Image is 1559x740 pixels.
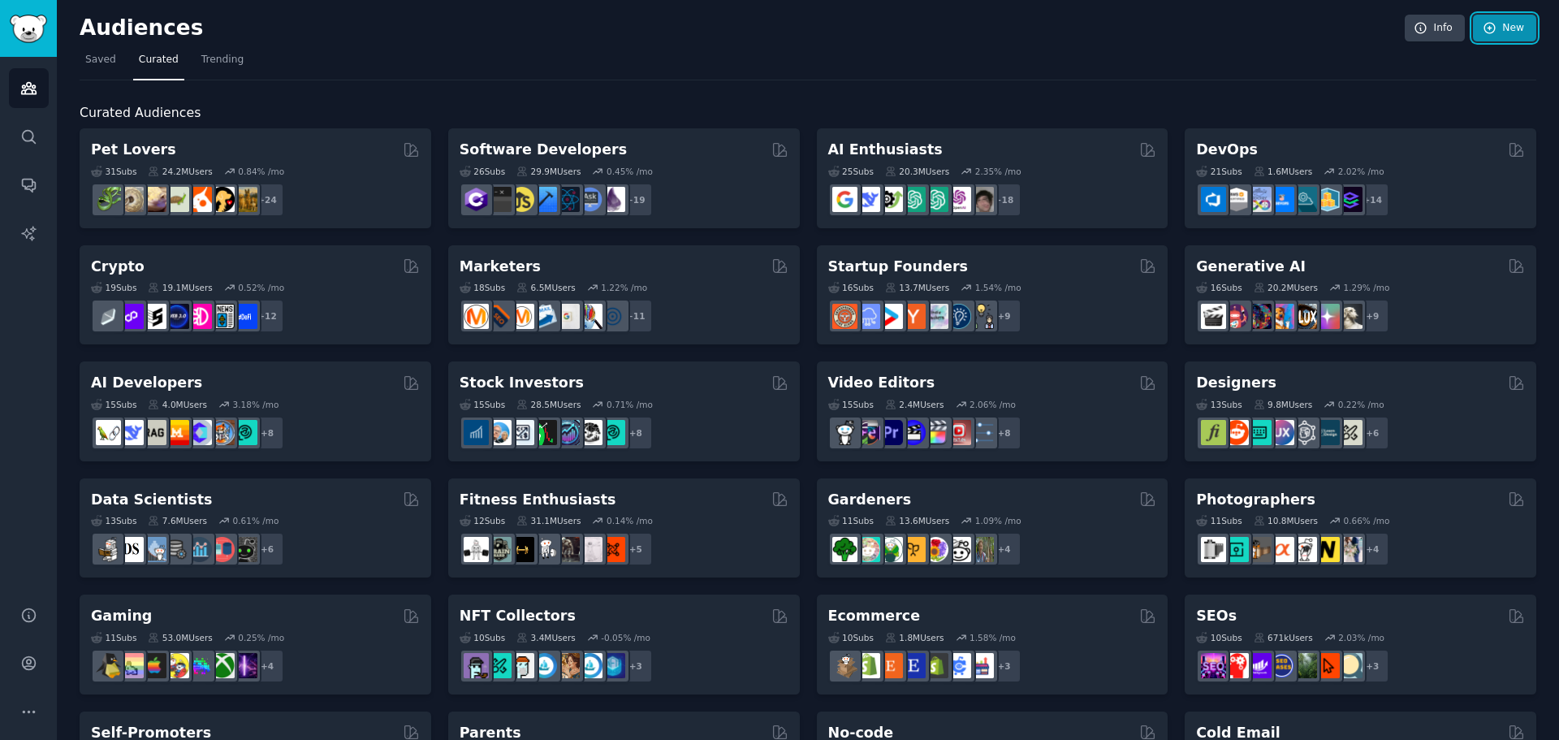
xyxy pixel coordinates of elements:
img: EntrepreneurRideAlong [832,304,857,329]
img: VideoEditors [900,420,926,445]
img: dividends [464,420,489,445]
h2: Crypto [91,257,145,277]
h2: Pet Lovers [91,140,176,160]
img: Entrepreneurship [946,304,971,329]
div: 13.6M Users [885,515,949,526]
div: + 8 [987,416,1021,450]
img: shopify [855,653,880,678]
img: DevOpsLinks [1269,187,1294,212]
div: 3.18 % /mo [233,399,279,410]
div: 28.5M Users [516,399,581,410]
img: elixir [600,187,625,212]
img: flowers [923,537,948,562]
img: chatgpt_promptDesign [900,187,926,212]
img: OpenSeaNFT [532,653,557,678]
img: software [486,187,512,212]
img: iOSProgramming [532,187,557,212]
div: 9.8M Users [1254,399,1313,410]
h2: Gaming [91,606,152,626]
div: 2.35 % /mo [975,166,1021,177]
h2: SEOs [1196,606,1237,626]
div: + 12 [250,299,284,333]
img: datascience [119,537,144,562]
div: 29.9M Users [516,166,581,177]
div: 18 Sub s [460,282,505,293]
img: StocksAndTrading [555,420,580,445]
img: seogrowth [1246,653,1272,678]
span: Curated [139,53,179,67]
img: succulents [855,537,880,562]
img: CozyGamers [119,653,144,678]
img: AnalogCommunity [1246,537,1272,562]
img: ethstaker [141,304,166,329]
img: Etsy [878,653,903,678]
img: Youtubevideo [946,420,971,445]
img: finalcutpro [923,420,948,445]
img: ecommercemarketing [946,653,971,678]
div: 16 Sub s [1196,282,1242,293]
div: 1.8M Users [885,632,944,643]
div: 1.09 % /mo [975,515,1021,526]
img: SavageGarden [878,537,903,562]
img: AItoolsCatalog [878,187,903,212]
h2: Video Editors [828,373,935,393]
img: startup [878,304,903,329]
img: reviewmyshopify [923,653,948,678]
img: AWS_Certified_Experts [1224,187,1249,212]
img: learnjavascript [509,187,534,212]
div: + 9 [987,299,1021,333]
img: technicalanalysis [600,420,625,445]
div: -0.05 % /mo [601,632,650,643]
div: 2.02 % /mo [1338,166,1384,177]
img: bigseo [486,304,512,329]
img: NFTExchange [464,653,489,678]
img: reactnative [555,187,580,212]
img: NFTmarket [509,653,534,678]
div: 12 Sub s [460,515,505,526]
div: 26 Sub s [460,166,505,177]
img: ValueInvesting [486,420,512,445]
img: dalle2 [1224,304,1249,329]
img: ycombinator [900,304,926,329]
div: 10 Sub s [828,632,874,643]
div: 31.1M Users [516,515,581,526]
div: + 4 [987,532,1021,566]
img: herpetology [96,187,121,212]
div: + 3 [619,649,653,683]
div: + 5 [619,532,653,566]
div: 21 Sub s [1196,166,1242,177]
img: GYM [464,537,489,562]
a: New [1473,15,1536,42]
div: + 4 [1355,532,1389,566]
h2: Generative AI [1196,257,1306,277]
img: LangChain [96,420,121,445]
img: SonyAlpha [1269,537,1294,562]
img: DeepSeek [119,420,144,445]
img: DigitalItems [600,653,625,678]
h2: Audiences [80,15,1405,41]
div: 1.58 % /mo [970,632,1016,643]
img: OpenAIDev [946,187,971,212]
div: 16 Sub s [828,282,874,293]
div: + 18 [987,183,1021,217]
img: gamers [187,653,212,678]
img: OnlineMarketing [600,304,625,329]
img: typography [1201,420,1226,445]
div: 1.22 % /mo [601,282,647,293]
img: MachineLearning [96,537,121,562]
img: dropship [832,653,857,678]
img: content_marketing [464,304,489,329]
img: UX_Design [1337,420,1363,445]
img: GoogleGeminiAI [832,187,857,212]
img: chatgpt_prompts_ [923,187,948,212]
div: + 14 [1355,183,1389,217]
img: azuredevops [1201,187,1226,212]
img: vegetablegardening [832,537,857,562]
img: deepdream [1246,304,1272,329]
img: NFTMarketplace [486,653,512,678]
img: TwitchStreaming [232,653,257,678]
h2: Startup Founders [828,257,968,277]
img: statistics [141,537,166,562]
div: 15 Sub s [460,399,505,410]
div: 24.2M Users [148,166,212,177]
